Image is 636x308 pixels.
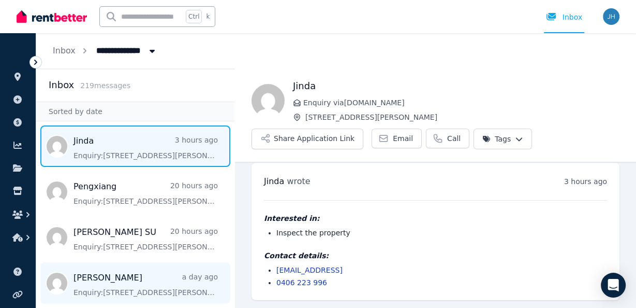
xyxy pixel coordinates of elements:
button: Tags [474,129,532,149]
span: wrote [287,176,310,186]
nav: Breadcrumb [36,33,174,68]
time: 3 hours ago [564,177,607,186]
li: Inspect the property [276,228,607,238]
span: 219 message s [80,81,130,90]
span: k [206,12,210,21]
a: [PERSON_NAME]a day agoEnquiry:[STREET_ADDRESS][PERSON_NAME]. [73,272,218,298]
img: Serenity Stays Management Pty Ltd [603,8,619,25]
div: Open Intercom Messenger [601,273,626,298]
span: Enquiry via [DOMAIN_NAME] [303,97,619,108]
span: Call [447,133,461,144]
h2: Inbox [49,78,74,92]
a: [EMAIL_ADDRESS] [276,266,343,274]
a: Pengxiang20 hours agoEnquiry:[STREET_ADDRESS][PERSON_NAME]. [73,180,218,206]
a: [PERSON_NAME] SU20 hours agoEnquiry:[STREET_ADDRESS][PERSON_NAME]. [73,226,218,252]
a: 0406 223 996 [276,278,327,287]
span: Tags [482,134,511,144]
span: [STREET_ADDRESS][PERSON_NAME] [305,112,619,122]
a: Jinda3 hours agoEnquiry:[STREET_ADDRESS][PERSON_NAME]. [73,135,218,161]
h1: Jinda [293,79,619,93]
span: Jinda [264,176,284,186]
h4: Contact details: [264,250,607,261]
span: Ctrl [186,10,202,23]
h4: Interested in: [264,213,607,223]
div: Inbox [546,12,582,22]
div: Sorted by date [36,102,234,121]
span: Email [393,133,413,144]
img: RentBetter [17,9,87,24]
button: Share Application Link [252,129,363,149]
img: Jinda [252,84,285,117]
a: Inbox [53,46,76,55]
a: Call [426,129,469,148]
a: Email [372,129,422,148]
